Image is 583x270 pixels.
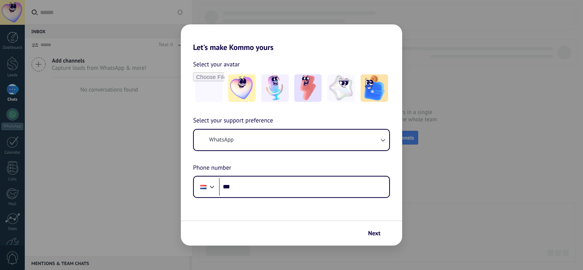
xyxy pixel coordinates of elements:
[327,74,355,102] img: -4.jpeg
[361,74,388,102] img: -5.jpeg
[228,74,256,102] img: -1.jpeg
[294,74,322,102] img: -3.jpeg
[193,116,273,126] span: Select your support preference
[193,59,240,69] span: Select your avatar
[261,74,289,102] img: -2.jpeg
[365,227,391,240] button: Next
[181,24,402,52] h2: Let's make Kommo yours
[209,136,234,144] span: WhatsApp
[368,231,380,236] span: Next
[193,163,231,173] span: Phone number
[196,179,211,195] div: Netherlands: + 31
[194,130,389,150] button: WhatsApp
